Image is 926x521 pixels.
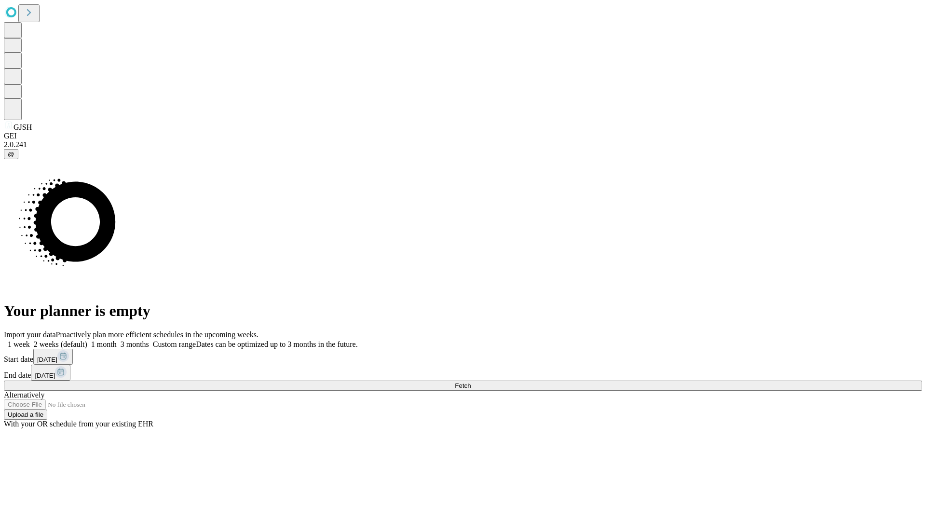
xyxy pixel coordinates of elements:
div: 2.0.241 [4,140,922,149]
button: [DATE] [33,349,73,365]
button: [DATE] [31,365,70,381]
div: Start date [4,349,922,365]
span: GJSH [14,123,32,131]
span: 3 months [121,340,149,348]
span: 2 weeks (default) [34,340,87,348]
span: Custom range [153,340,196,348]
div: End date [4,365,922,381]
span: [DATE] [35,372,55,379]
span: With your OR schedule from your existing EHR [4,420,153,428]
span: Alternatively [4,391,44,399]
span: [DATE] [37,356,57,363]
span: @ [8,151,14,158]
span: Fetch [455,382,471,389]
span: Proactively plan more efficient schedules in the upcoming weeks. [56,330,259,339]
h1: Your planner is empty [4,302,922,320]
button: Upload a file [4,410,47,420]
span: Import your data [4,330,56,339]
button: @ [4,149,18,159]
span: 1 week [8,340,30,348]
span: Dates can be optimized up to 3 months in the future. [196,340,357,348]
button: Fetch [4,381,922,391]
span: 1 month [91,340,117,348]
div: GEI [4,132,922,140]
